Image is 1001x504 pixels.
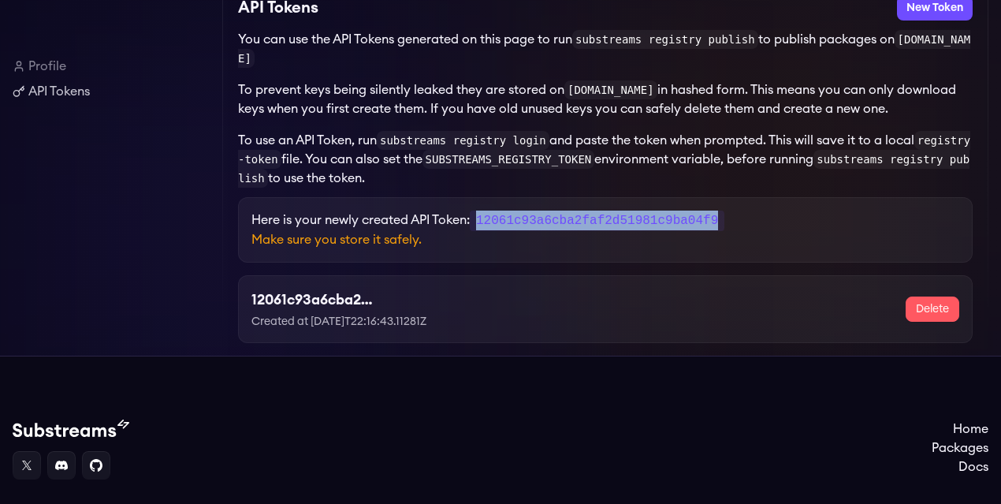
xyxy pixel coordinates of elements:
[13,57,210,76] a: Profile
[238,80,973,118] p: To prevent keys being silently leaked they are stored on in hashed form. This means you can only ...
[251,230,959,249] p: Make sure you store it safely.
[13,82,210,101] a: API Tokens
[932,439,988,457] a: Packages
[251,211,959,230] p: Here is your newly created API Token:
[470,211,724,231] code: 12061c93a6cba2faf2d51981c9ba04f9
[422,150,595,169] code: SUBSTREAMS_REGISTRY_TOKEN
[564,80,657,99] code: [DOMAIN_NAME]
[238,30,973,68] p: You can use the API Tokens generated on this page to run to publish packages on
[932,420,988,439] a: Home
[251,289,374,311] h3: 12061c93a6cba2faf2d51981c9ba04f9
[238,131,970,169] code: registry-token
[13,420,129,439] img: Substream's logo
[238,150,969,188] code: substreams registry publish
[906,297,959,322] button: Delete
[377,131,549,150] code: substreams registry login
[572,30,758,49] code: substreams registry publish
[251,314,497,330] p: Created at [DATE]T22:16:43.11281Z
[932,457,988,476] a: Docs
[238,30,970,68] code: [DOMAIN_NAME]
[238,131,973,188] p: To use an API Token, run and paste the token when prompted. This will save it to a local file. Yo...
